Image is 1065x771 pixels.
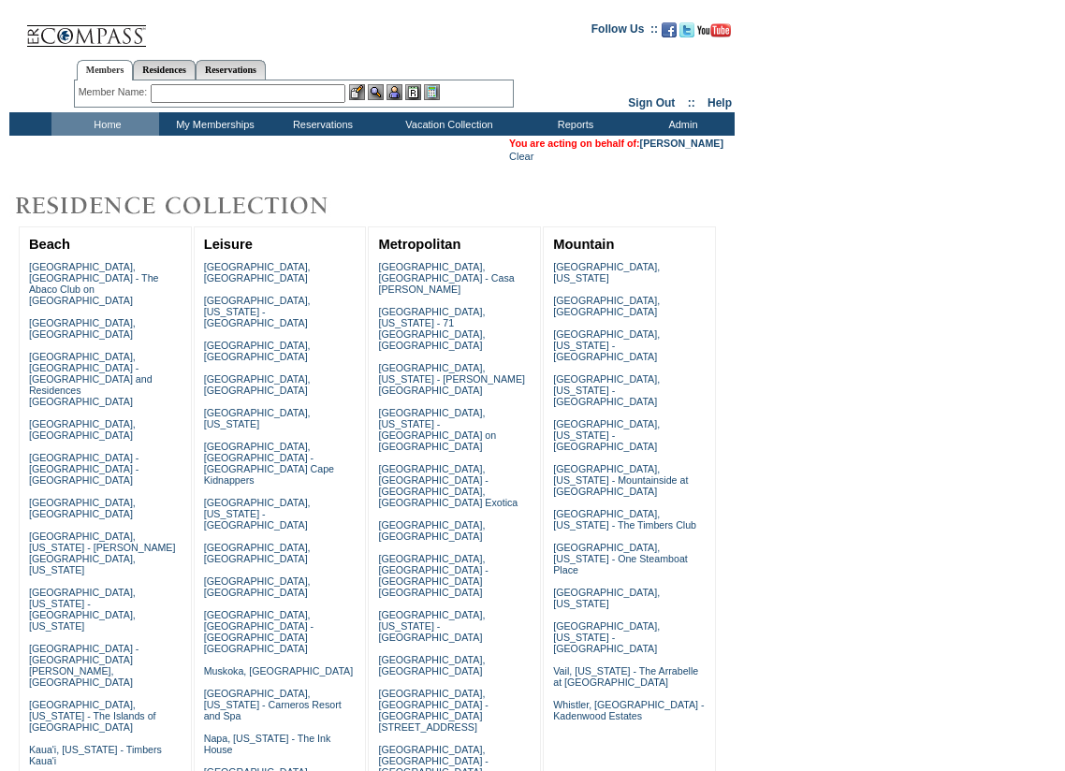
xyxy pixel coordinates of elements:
[133,60,196,80] a: Residences
[424,84,440,100] img: b_calculator.gif
[679,22,694,37] img: Follow us on Twitter
[378,463,518,508] a: [GEOGRAPHIC_DATA], [GEOGRAPHIC_DATA] - [GEOGRAPHIC_DATA], [GEOGRAPHIC_DATA] Exotica
[204,733,331,755] a: Napa, [US_STATE] - The Ink House
[196,60,266,80] a: Reservations
[553,261,660,284] a: [GEOGRAPHIC_DATA], [US_STATE]
[378,237,460,252] a: Metropolitan
[509,138,723,149] span: You are acting on behalf of:
[25,9,147,48] img: Compass Home
[708,96,732,109] a: Help
[378,609,485,643] a: [GEOGRAPHIC_DATA], [US_STATE] - [GEOGRAPHIC_DATA]
[29,317,136,340] a: [GEOGRAPHIC_DATA], [GEOGRAPHIC_DATA]
[405,84,421,100] img: Reservations
[204,237,253,252] a: Leisure
[378,407,496,452] a: [GEOGRAPHIC_DATA], [US_STATE] - [GEOGRAPHIC_DATA] on [GEOGRAPHIC_DATA]
[29,497,136,519] a: [GEOGRAPHIC_DATA], [GEOGRAPHIC_DATA]
[29,237,70,252] a: Beach
[29,699,156,733] a: [GEOGRAPHIC_DATA], [US_STATE] - The Islands of [GEOGRAPHIC_DATA]
[553,587,660,609] a: [GEOGRAPHIC_DATA], [US_STATE]
[204,373,311,396] a: [GEOGRAPHIC_DATA], [GEOGRAPHIC_DATA]
[628,96,675,109] a: Sign Out
[662,22,677,37] img: Become our fan on Facebook
[204,295,311,328] a: [GEOGRAPHIC_DATA], [US_STATE] - [GEOGRAPHIC_DATA]
[204,407,311,429] a: [GEOGRAPHIC_DATA], [US_STATE]
[591,21,658,43] td: Follow Us ::
[378,654,485,676] a: [GEOGRAPHIC_DATA], [GEOGRAPHIC_DATA]
[378,261,514,295] a: [GEOGRAPHIC_DATA], [GEOGRAPHIC_DATA] - Casa [PERSON_NAME]
[204,609,314,654] a: [GEOGRAPHIC_DATA], [GEOGRAPHIC_DATA] - [GEOGRAPHIC_DATA] [GEOGRAPHIC_DATA]
[378,553,488,598] a: [GEOGRAPHIC_DATA], [GEOGRAPHIC_DATA] - [GEOGRAPHIC_DATA] [GEOGRAPHIC_DATA]
[640,138,723,149] a: [PERSON_NAME]
[519,112,627,136] td: Reports
[204,665,353,676] a: Muskoka, [GEOGRAPHIC_DATA]
[9,187,374,225] img: Destinations by Exclusive Resorts
[29,261,159,306] a: [GEOGRAPHIC_DATA], [GEOGRAPHIC_DATA] - The Abaco Club on [GEOGRAPHIC_DATA]
[51,112,159,136] td: Home
[553,620,660,654] a: [GEOGRAPHIC_DATA], [US_STATE] - [GEOGRAPHIC_DATA]
[368,84,384,100] img: View
[553,328,660,362] a: [GEOGRAPHIC_DATA], [US_STATE] - [GEOGRAPHIC_DATA]
[553,463,688,497] a: [GEOGRAPHIC_DATA], [US_STATE] - Mountainside at [GEOGRAPHIC_DATA]
[697,23,731,37] img: Subscribe to our YouTube Channel
[679,28,694,39] a: Follow us on Twitter
[553,418,660,452] a: [GEOGRAPHIC_DATA], [US_STATE] - [GEOGRAPHIC_DATA]
[378,362,525,396] a: [GEOGRAPHIC_DATA], [US_STATE] - [PERSON_NAME][GEOGRAPHIC_DATA]
[29,744,162,766] a: Kaua'i, [US_STATE] - Timbers Kaua'i
[378,688,488,733] a: [GEOGRAPHIC_DATA], [GEOGRAPHIC_DATA] - [GEOGRAPHIC_DATA][STREET_ADDRESS]
[29,643,139,688] a: [GEOGRAPHIC_DATA] - [GEOGRAPHIC_DATA][PERSON_NAME], [GEOGRAPHIC_DATA]
[553,665,698,688] a: Vail, [US_STATE] - The Arrabelle at [GEOGRAPHIC_DATA]
[29,418,136,441] a: [GEOGRAPHIC_DATA], [GEOGRAPHIC_DATA]
[204,497,311,531] a: [GEOGRAPHIC_DATA], [US_STATE] - [GEOGRAPHIC_DATA]
[553,373,660,407] a: [GEOGRAPHIC_DATA], [US_STATE] - [GEOGRAPHIC_DATA]
[509,151,533,162] a: Clear
[79,84,151,100] div: Member Name:
[553,237,614,252] a: Mountain
[553,699,704,721] a: Whistler, [GEOGRAPHIC_DATA] - Kadenwood Estates
[553,508,696,531] a: [GEOGRAPHIC_DATA], [US_STATE] - The Timbers Club
[29,452,139,486] a: [GEOGRAPHIC_DATA] - [GEOGRAPHIC_DATA] - [GEOGRAPHIC_DATA]
[204,340,311,362] a: [GEOGRAPHIC_DATA], [GEOGRAPHIC_DATA]
[204,542,311,564] a: [GEOGRAPHIC_DATA], [GEOGRAPHIC_DATA]
[374,112,519,136] td: Vacation Collection
[204,261,311,284] a: [GEOGRAPHIC_DATA], [GEOGRAPHIC_DATA]
[349,84,365,100] img: b_edit.gif
[553,542,688,575] a: [GEOGRAPHIC_DATA], [US_STATE] - One Steamboat Place
[29,587,136,632] a: [GEOGRAPHIC_DATA], [US_STATE] - [GEOGRAPHIC_DATA], [US_STATE]
[29,351,153,407] a: [GEOGRAPHIC_DATA], [GEOGRAPHIC_DATA] - [GEOGRAPHIC_DATA] and Residences [GEOGRAPHIC_DATA]
[159,112,267,136] td: My Memberships
[204,688,342,721] a: [GEOGRAPHIC_DATA], [US_STATE] - Carneros Resort and Spa
[77,60,134,80] a: Members
[9,28,24,29] img: i.gif
[378,306,485,351] a: [GEOGRAPHIC_DATA], [US_STATE] - 71 [GEOGRAPHIC_DATA], [GEOGRAPHIC_DATA]
[204,575,311,598] a: [GEOGRAPHIC_DATA], [GEOGRAPHIC_DATA]
[378,519,485,542] a: [GEOGRAPHIC_DATA], [GEOGRAPHIC_DATA]
[267,112,374,136] td: Reservations
[387,84,402,100] img: Impersonate
[688,96,695,109] span: ::
[204,441,334,486] a: [GEOGRAPHIC_DATA], [GEOGRAPHIC_DATA] - [GEOGRAPHIC_DATA] Cape Kidnappers
[697,28,731,39] a: Subscribe to our YouTube Channel
[662,28,677,39] a: Become our fan on Facebook
[627,112,735,136] td: Admin
[553,295,660,317] a: [GEOGRAPHIC_DATA], [GEOGRAPHIC_DATA]
[29,531,176,575] a: [GEOGRAPHIC_DATA], [US_STATE] - [PERSON_NAME][GEOGRAPHIC_DATA], [US_STATE]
